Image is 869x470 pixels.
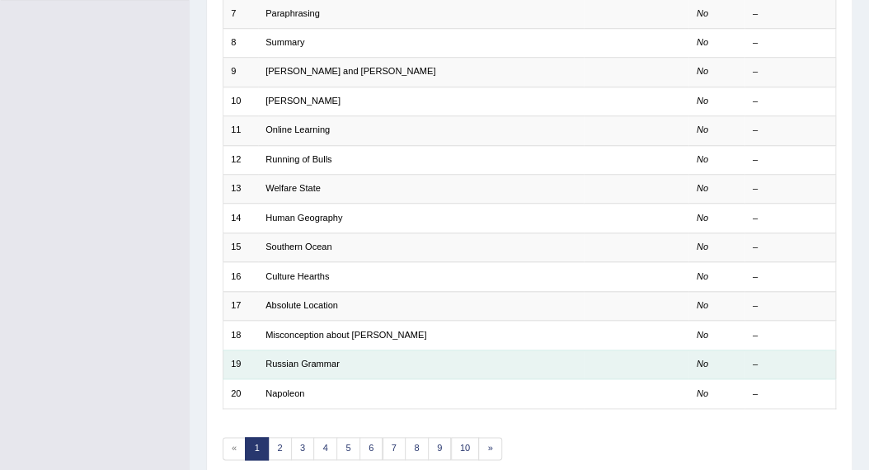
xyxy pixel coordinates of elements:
div: – [753,388,828,401]
a: Running of Bulls [265,154,331,164]
a: 5 [336,437,360,460]
div: – [753,241,828,254]
a: Misconception about [PERSON_NAME] [265,330,426,340]
em: No [697,37,708,47]
div: – [753,182,828,195]
a: 1 [245,437,269,460]
a: Culture Hearths [265,271,329,281]
div: – [753,7,828,21]
a: 7 [383,437,406,460]
a: [PERSON_NAME] and [PERSON_NAME] [265,66,435,76]
td: 16 [223,262,258,291]
span: « [223,437,247,460]
a: 4 [313,437,337,460]
td: 20 [223,379,258,408]
a: » [478,437,502,460]
td: 14 [223,204,258,233]
a: Absolute Location [265,300,338,310]
a: 8 [405,437,429,460]
a: 2 [268,437,292,460]
em: No [697,388,708,398]
div: – [753,299,828,313]
a: 3 [291,437,315,460]
em: No [697,242,708,251]
div: – [753,329,828,342]
em: No [697,300,708,310]
div: – [753,153,828,167]
td: 15 [223,233,258,261]
em: No [697,66,708,76]
a: Southern Ocean [265,242,331,251]
td: 11 [223,116,258,145]
div: – [753,212,828,225]
a: Russian Grammar [265,359,340,369]
div: – [753,270,828,284]
a: [PERSON_NAME] [265,96,341,106]
td: 19 [223,350,258,378]
div: – [753,65,828,78]
td: 10 [223,87,258,115]
div: – [753,36,828,49]
div: – [753,95,828,108]
em: No [697,8,708,18]
em: No [697,125,708,134]
td: 8 [223,28,258,57]
a: Welfare State [265,183,321,193]
em: No [697,96,708,106]
a: Online Learning [265,125,330,134]
td: 12 [223,145,258,174]
a: Summary [265,37,304,47]
em: No [697,330,708,340]
a: Napoleon [265,388,304,398]
td: 9 [223,58,258,87]
em: No [697,213,708,223]
div: – [753,124,828,137]
em: No [697,271,708,281]
a: 9 [428,437,452,460]
em: No [697,359,708,369]
td: 13 [223,175,258,204]
a: 6 [359,437,383,460]
td: 17 [223,291,258,320]
a: Human Geography [265,213,342,223]
a: Paraphrasing [265,8,320,18]
a: 10 [451,437,480,460]
div: – [753,358,828,371]
td: 18 [223,321,258,350]
em: No [697,154,708,164]
em: No [697,183,708,193]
